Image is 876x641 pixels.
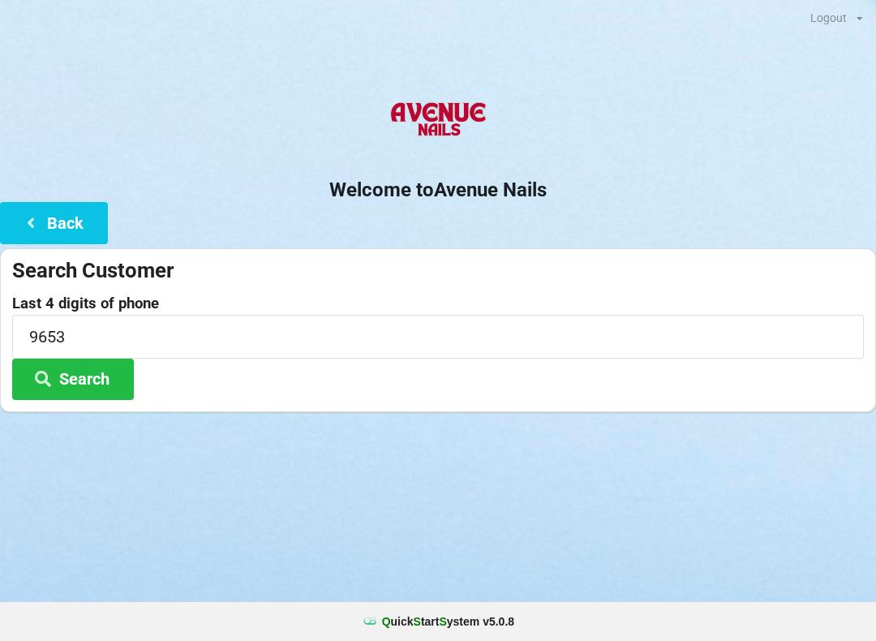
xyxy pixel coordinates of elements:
span: S [414,615,421,628]
button: Search [12,359,134,400]
label: Last 4 digits of phone [12,295,864,312]
span: S [439,615,446,628]
b: uick tart ystem v 5.0.8 [382,613,514,630]
div: Search Customer [12,257,864,284]
img: favicon.ico [362,613,378,630]
input: 0000 [12,315,864,358]
div: Logout [810,12,847,24]
img: AvenueNails-Logo.png [384,88,492,153]
span: Q [382,615,391,628]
